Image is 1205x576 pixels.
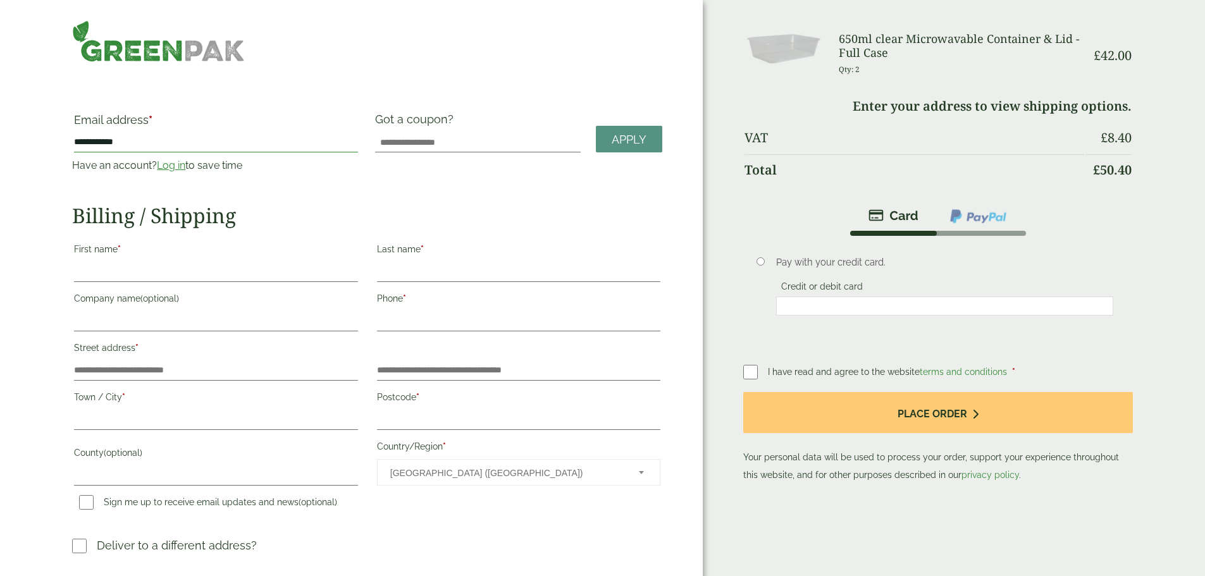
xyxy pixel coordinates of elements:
abbr: required [149,113,152,126]
bdi: 50.40 [1093,161,1132,178]
span: United Kingdom (UK) [390,460,622,486]
label: Last name [377,240,660,262]
abbr: required [135,343,139,353]
label: First name [74,240,357,262]
td: Enter your address to view shipping options. [745,91,1131,121]
span: I have read and agree to the website [768,367,1010,377]
p: Have an account? to save time [72,158,359,173]
abbr: required [122,392,125,402]
label: Town / City [74,388,357,410]
span: Apply [612,133,646,147]
span: (optional) [104,448,142,458]
span: £ [1101,129,1108,146]
th: Total [745,154,1084,185]
a: terms and conditions [920,367,1007,377]
input: Sign me up to receive email updates and news(optional) [79,495,94,510]
a: privacy policy [961,470,1019,480]
button: Place order [743,392,1132,433]
small: Qty: 2 [839,64,860,74]
a: Log in [157,159,185,171]
th: VAT [745,123,1084,153]
label: Sign me up to receive email updates and news [74,497,342,511]
p: Pay with your credit card. [776,255,1113,269]
label: Credit or debit card [776,281,868,295]
abbr: required [416,392,419,402]
abbr: required [421,244,424,254]
label: Company name [74,290,357,311]
span: £ [1094,47,1101,64]
img: ppcp-gateway.png [949,208,1008,224]
h2: Billing / Shipping [72,204,662,228]
label: County [74,444,357,465]
h3: 650ml clear Microwavable Container & Lid - Full Case [839,32,1084,59]
p: Your personal data will be used to process your order, support your experience throughout this we... [743,392,1132,484]
a: Apply [596,126,662,153]
abbr: required [403,293,406,303]
p: Deliver to a different address? [97,537,257,554]
img: GreenPak Supplies [72,20,245,62]
label: Postcode [377,388,660,410]
label: Phone [377,290,660,311]
span: £ [1093,161,1100,178]
bdi: 8.40 [1101,129,1132,146]
abbr: required [443,441,446,451]
label: Email address [74,114,357,132]
label: Street address [74,339,357,360]
bdi: 42.00 [1094,47,1132,64]
iframe: Secure card payment input frame [780,300,1109,312]
img: stripe.png [868,208,918,223]
span: (optional) [299,497,337,507]
label: Got a coupon? [375,113,459,132]
span: Country/Region [377,459,660,486]
abbr: required [1012,367,1015,377]
span: (optional) [140,293,179,303]
abbr: required [118,244,121,254]
label: Country/Region [377,438,660,459]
